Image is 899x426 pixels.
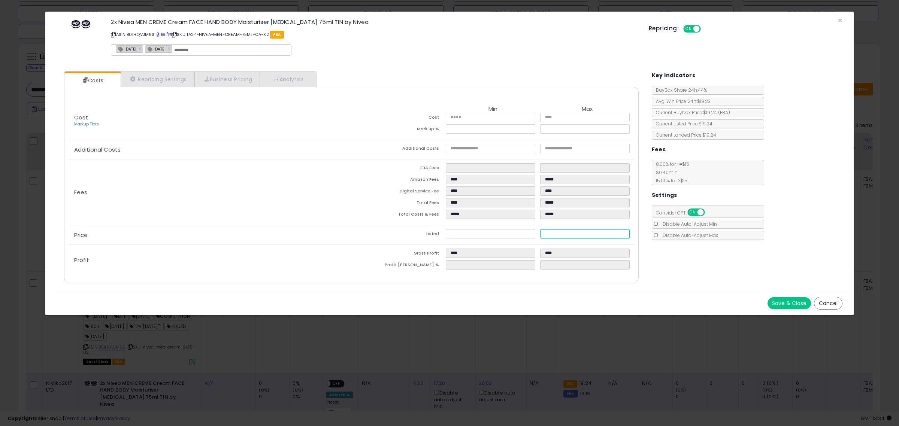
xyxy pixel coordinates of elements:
[652,109,730,116] span: Current Buybox Price:
[446,106,540,113] th: Min
[74,121,99,127] a: Markup Tiers
[351,113,446,124] td: Cost
[652,177,687,184] span: 15.00 % for > $15
[351,144,446,155] td: Additional Costs
[652,169,678,176] span: $0.40 min
[652,71,696,80] h5: Key Indicators
[351,198,446,210] td: Total Fees
[121,71,195,87] a: Repricing Settings
[351,186,446,198] td: Digital Service Fee
[659,221,717,227] span: Disable Auto-Adjust Min
[652,121,712,127] span: Current Listed Price: $19.24
[195,71,260,87] a: Business Pricing
[70,19,92,29] img: 41jAQG7xFJL._SL60_.jpg
[652,132,716,138] span: Current Landed Price: $19.24
[68,115,351,127] p: Cost
[351,229,446,241] td: Listed
[167,31,171,37] a: Your listing only
[659,232,718,238] span: Disable Auto-Adjust Max
[351,163,446,175] td: FBA Fees
[111,19,638,25] h3: 2x Nivea MEN CREME Cream FACE HAND BODY Moisturiser [MEDICAL_DATA] 75ml TIN by Nivea
[138,45,143,52] a: ×
[540,106,635,113] th: Max
[68,147,351,153] p: Additional Costs
[652,145,666,154] h5: Fees
[111,28,638,40] p: ASIN: B01HQVJM6S | SKU: TA24-NIVEA-MEN-CREAM-75ML-CA-X2
[700,26,712,32] span: OFF
[652,98,711,104] span: Avg. Win Price 24h: $19.23
[649,25,679,31] h5: Repricing:
[652,87,707,93] span: BuyBox Share 24h: 44%
[156,31,160,37] a: BuyBox page
[270,31,284,39] span: FBA
[652,191,677,200] h5: Settings
[116,46,136,52] span: [DATE]
[351,175,446,186] td: Amazon Fees
[838,15,842,26] span: ×
[688,209,697,216] span: ON
[814,297,842,310] button: Cancel
[703,209,715,216] span: OFF
[167,45,172,52] a: ×
[68,189,351,195] p: Fees
[68,232,351,238] p: Price
[260,71,315,87] a: Analytics
[161,31,165,37] a: All offer listings
[351,124,446,136] td: Mark up %
[64,73,120,88] a: Costs
[703,109,730,116] span: $19.24
[68,257,351,263] p: Profit
[768,297,811,309] button: Save & Close
[351,210,446,221] td: Total Costs & Fees
[652,210,715,216] span: Consider CPT:
[652,161,689,184] span: 8.00 % for <= $15
[684,26,693,32] span: ON
[718,109,730,116] span: ( FBA )
[351,249,446,260] td: Gross Profit
[351,260,446,272] td: Profit [PERSON_NAME] %
[145,46,166,52] span: [DATE]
